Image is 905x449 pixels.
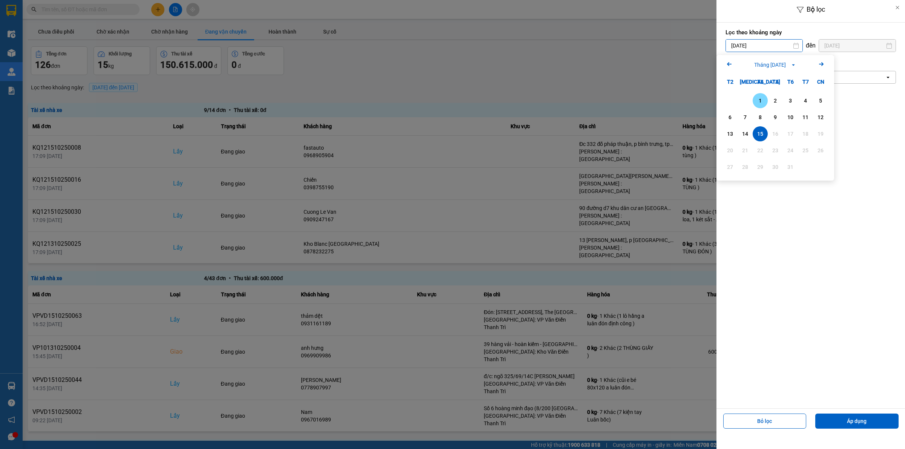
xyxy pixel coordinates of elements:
div: 21 [740,146,750,155]
div: Not available. Thứ Tư, tháng 10 22 2025. [753,143,768,158]
input: Select a date. [819,40,896,52]
div: 2 [770,96,781,105]
div: Choose Thứ Bảy, tháng 10 4 2025. It's available. [798,93,813,108]
div: Not available. Thứ Ba, tháng 10 21 2025. [738,143,753,158]
div: T5 [768,74,783,89]
div: Choose Thứ Hai, tháng 10 6 2025. It's available. [722,110,738,125]
div: 3 [785,96,796,105]
div: 20 [725,146,735,155]
button: Tháng [DATE] [752,61,799,69]
div: Choose Thứ Năm, tháng 10 9 2025. It's available. [768,110,783,125]
div: 6 [725,113,735,122]
div: 4 [800,96,811,105]
div: Not available. Thứ Sáu, tháng 10 31 2025. [783,159,798,175]
div: 14 [740,129,750,138]
button: Áp dụng [815,414,899,429]
div: 8 [755,113,765,122]
div: đến [803,42,819,49]
div: T6 [783,74,798,89]
div: Not available. Thứ Năm, tháng 10 16 2025. [768,126,783,141]
div: 16 [770,129,781,138]
div: Not available. Thứ Tư, tháng 10 29 2025. [753,159,768,175]
svg: open [885,74,891,80]
div: 12 [815,113,826,122]
div: 11 [800,113,811,122]
div: Not available. Thứ Hai, tháng 10 27 2025. [722,159,738,175]
div: Not available. Thứ Sáu, tháng 10 24 2025. [783,143,798,158]
div: 22 [755,146,765,155]
button: Next month. [817,60,826,70]
div: Not available. Thứ Hai, tháng 10 20 2025. [722,143,738,158]
div: Choose Thứ Hai, tháng 10 13 2025. It's available. [722,126,738,141]
div: Choose Thứ Sáu, tháng 10 10 2025. It's available. [783,110,798,125]
input: Select a date. [726,40,802,52]
div: Choose Thứ Ba, tháng 10 7 2025. It's available. [738,110,753,125]
div: Choose Thứ Tư, tháng 10 8 2025. It's available. [753,110,768,125]
div: Not available. Thứ Sáu, tháng 10 17 2025. [783,126,798,141]
div: [MEDICAL_DATA] [738,74,753,89]
div: 30 [770,162,781,172]
div: 26 [815,146,826,155]
div: T7 [798,74,813,89]
div: Choose Chủ Nhật, tháng 10 5 2025. It's available. [813,93,828,108]
div: 23 [770,146,781,155]
div: Not available. Chủ Nhật, tháng 10 26 2025. [813,143,828,158]
div: Not available. Thứ Năm, tháng 10 23 2025. [768,143,783,158]
div: 13 [725,129,735,138]
div: T4 [753,74,768,89]
div: 28 [740,162,750,172]
div: Choose Thứ Tư, tháng 10 1 2025. It's available. [753,93,768,108]
div: 1 [755,96,765,105]
button: Previous month. [725,60,734,70]
div: Not available. Chủ Nhật, tháng 10 19 2025. [813,126,828,141]
div: 17 [785,129,796,138]
div: CN [813,74,828,89]
div: 31 [785,162,796,172]
span: Bộ lọc [807,5,825,13]
label: Lọc theo khoảng ngày [726,29,896,36]
div: 19 [815,129,826,138]
div: Not available. Thứ Ba, tháng 10 28 2025. [738,159,753,175]
div: Selected. Thứ Tư, tháng 10 15 2025. It's available. [753,126,768,141]
div: Choose Chủ Nhật, tháng 10 12 2025. It's available. [813,110,828,125]
div: 7 [740,113,750,122]
div: 25 [800,146,811,155]
div: T2 [722,74,738,89]
div: 15 [755,129,765,138]
button: Bỏ lọc [723,414,807,429]
div: Choose Thứ Sáu, tháng 10 3 2025. It's available. [783,93,798,108]
div: 18 [800,129,811,138]
div: 9 [770,113,781,122]
div: 27 [725,162,735,172]
div: 24 [785,146,796,155]
svg: Arrow Left [725,60,734,69]
div: Choose Thứ Năm, tháng 10 2 2025. It's available. [768,93,783,108]
div: Choose Thứ Bảy, tháng 10 11 2025. It's available. [798,110,813,125]
div: 10 [785,113,796,122]
div: Not available. Thứ Năm, tháng 10 30 2025. [768,159,783,175]
div: Choose Thứ Ba, tháng 10 14 2025. It's available. [738,126,753,141]
div: Not available. Thứ Bảy, tháng 10 18 2025. [798,126,813,141]
div: Calendar. [716,55,834,181]
svg: Arrow Right [817,60,826,69]
div: 5 [815,96,826,105]
div: 29 [755,162,765,172]
div: Not available. Thứ Bảy, tháng 10 25 2025. [798,143,813,158]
